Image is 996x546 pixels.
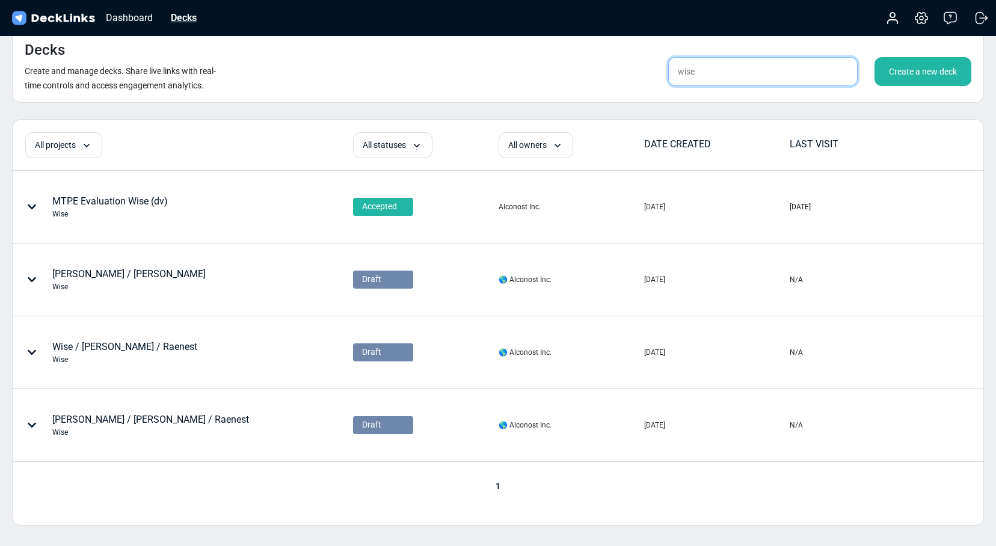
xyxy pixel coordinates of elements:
[790,420,803,431] div: N/A
[52,413,249,438] div: [PERSON_NAME] / [PERSON_NAME] / Raenest
[100,10,159,25] div: Dashboard
[52,281,206,292] div: Wise
[10,10,97,27] img: DeckLinks
[875,57,971,86] div: Create a new deck
[165,10,203,25] div: Decks
[353,132,432,158] div: All statuses
[499,420,552,431] div: 🌎 Alconost Inc.
[499,132,573,158] div: All owners
[499,201,541,212] div: Alconost Inc.
[790,274,803,285] div: N/A
[362,200,397,213] span: Accepted
[499,274,552,285] div: 🌎 Alconost Inc.
[490,481,506,491] span: 1
[790,347,803,358] div: N/A
[362,346,381,358] span: Draft
[52,427,249,438] div: Wise
[52,354,197,365] div: Wise
[644,420,665,431] div: [DATE]
[52,267,206,292] div: [PERSON_NAME] / [PERSON_NAME]
[362,419,381,431] span: Draft
[25,41,65,59] h4: Decks
[25,66,216,90] small: Create and manage decks. Share live links with real-time controls and access engagement analytics.
[668,57,858,86] input: Search
[52,194,168,219] div: MTPE Evaluation Wise (dv)
[499,347,552,358] div: 🌎 Alconost Inc.
[644,137,788,152] div: DATE CREATED
[790,137,934,152] div: LAST VISIT
[790,201,811,212] div: [DATE]
[644,274,665,285] div: [DATE]
[52,340,197,365] div: Wise / [PERSON_NAME] / Raenest
[644,347,665,358] div: [DATE]
[644,201,665,212] div: [DATE]
[362,273,381,286] span: Draft
[25,132,102,158] div: All projects
[52,209,168,219] div: Wise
